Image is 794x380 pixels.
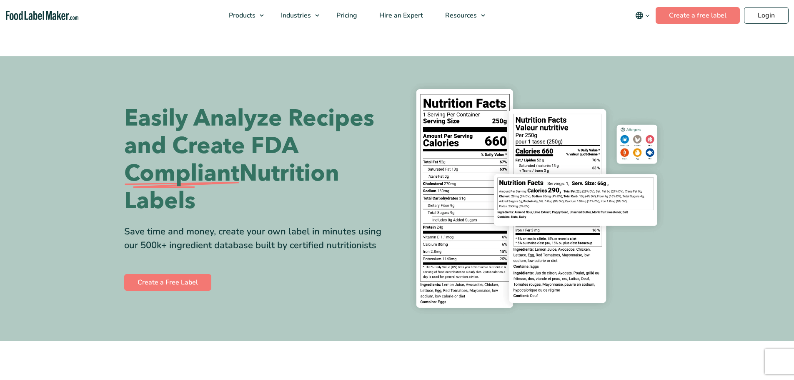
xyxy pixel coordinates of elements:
span: Hire an Expert [377,11,424,20]
div: Save time and money, create your own label in minutes using our 500k+ ingredient database built b... [124,225,391,252]
span: Compliant [124,160,239,187]
span: Resources [443,11,478,20]
a: Login [744,7,789,24]
h1: Easily Analyze Recipes and Create FDA Nutrition Labels [124,105,391,215]
span: Industries [278,11,312,20]
span: Products [226,11,256,20]
a: Create a Free Label [124,274,211,291]
span: Pricing [334,11,358,20]
a: Create a free label [656,7,740,24]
